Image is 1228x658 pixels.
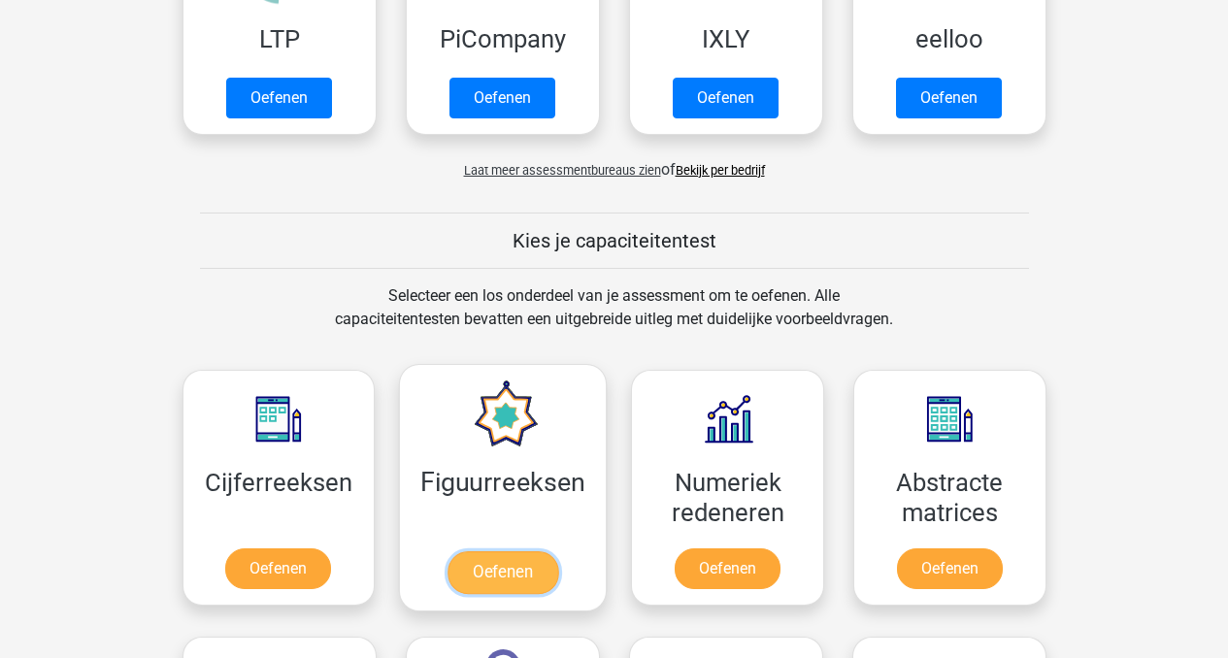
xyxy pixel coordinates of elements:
a: Bekijk per bedrijf [676,163,765,178]
span: Laat meer assessmentbureaus zien [464,163,661,178]
div: of [168,143,1061,181]
div: Selecteer een los onderdeel van je assessment om te oefenen. Alle capaciteitentesten bevatten een... [316,284,912,354]
a: Oefenen [675,548,780,589]
a: Oefenen [226,78,332,118]
a: Oefenen [225,548,331,589]
h5: Kies je capaciteitentest [200,229,1029,252]
a: Oefenen [448,551,558,594]
a: Oefenen [897,548,1003,589]
a: Oefenen [896,78,1002,118]
a: Oefenen [673,78,779,118]
a: Oefenen [449,78,555,118]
